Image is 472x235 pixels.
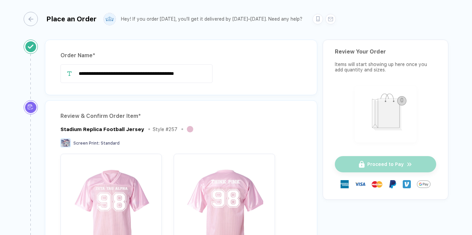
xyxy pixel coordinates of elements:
div: Review Your Order [335,48,436,55]
div: Stadium Replica Football Jersey [60,126,144,132]
img: express [341,180,349,188]
img: user profile [104,13,116,25]
img: Screen Print [60,138,71,147]
div: Items will start showing up here once you add quantity and sizes. [335,62,436,72]
div: Hey! If you order [DATE], you'll get it delivered by [DATE]–[DATE]. Need any help? [121,16,302,22]
img: shopping_bag.png [358,89,414,138]
div: Place an Order [46,15,97,23]
img: GPay [417,177,430,191]
img: master-card [372,179,382,190]
span: Standard [101,141,120,146]
div: Review & Confirm Order Item [60,111,302,122]
img: Paypal [389,180,397,188]
img: Venmo [403,180,411,188]
span: Screen Print : [73,141,100,146]
div: Style # 257 [153,127,177,132]
img: visa [355,179,366,190]
div: Order Name [60,50,302,61]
